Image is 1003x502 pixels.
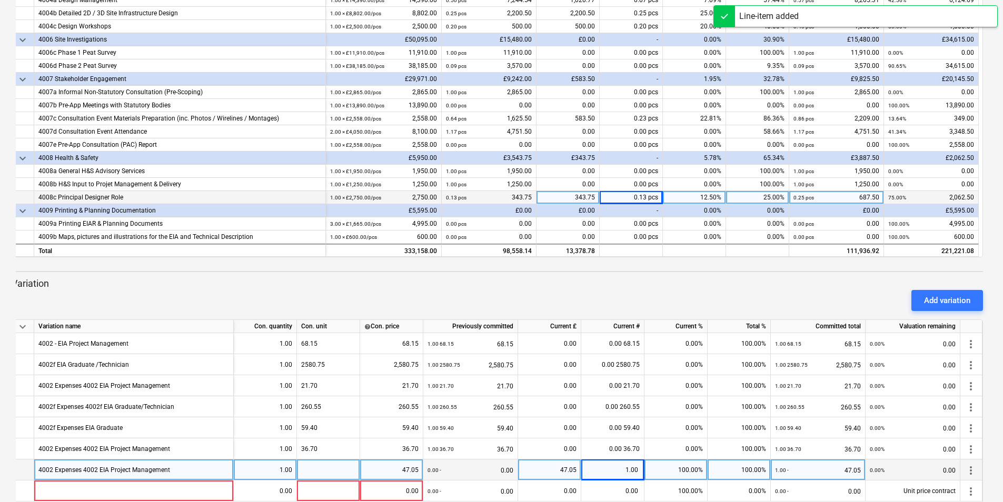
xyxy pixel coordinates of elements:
div: 0.00 [581,480,644,501]
div: 0.00 21.70 [581,375,644,396]
div: 2,865.00 [330,86,437,99]
div: 0.00 [537,86,600,99]
div: 2,558.00 [888,138,974,152]
div: 1,625.50 [446,112,532,125]
small: 0.00% [888,50,903,56]
span: more_vert [965,380,977,393]
span: more_vert [965,359,977,372]
div: 2,062.50 [888,191,974,204]
small: 1.00 × £8,802.00 / pcs [330,11,381,16]
div: 0.00 pcs [600,59,663,73]
div: 2,580.75 [428,354,513,376]
div: 0.00 [793,138,879,152]
div: 0.00% [663,204,726,217]
div: 0.00 [888,165,974,178]
div: 0.00 [888,86,974,99]
div: 36.70 [297,438,360,459]
div: 100.00% [708,417,771,438]
div: - [600,33,663,46]
div: 0.00 260.55 [581,396,644,417]
span: keyboard_arrow_down [16,34,29,46]
div: 3,348.50 [888,125,974,138]
small: 1.00 × £1,950.00 / pcs [330,168,381,174]
div: 1.00 [238,333,292,354]
div: 0.00 pcs [600,165,663,178]
div: 2,558.00 [330,138,437,152]
small: 0.25 pcs [793,195,814,200]
div: 4007d Consultation Event Attendance [38,125,321,138]
div: 1.95% [663,73,726,86]
div: 0.00 68.15 [581,333,644,354]
small: 0.00 pcs [446,234,466,240]
div: 11,910.00 [793,46,879,59]
div: 4008a General H&S Advisory Services [38,165,321,178]
div: 13,378.78 [537,244,600,257]
small: 0.00% [888,89,903,95]
div: - [600,204,663,217]
small: 1.00 pcs [793,182,814,187]
div: Con. unit [297,320,360,333]
div: 100.00% [726,46,789,59]
div: 65.34% [726,152,789,165]
small: 1.00 68.15 [775,341,801,347]
div: 0.00 [537,178,600,191]
div: Line-item added [739,10,799,23]
div: 4,995.00 [888,217,974,230]
small: 0.09 pcs [446,63,466,69]
div: 2,580.75 [775,354,861,376]
div: 0.00% [644,438,708,459]
span: more_vert [965,464,977,477]
div: 0.00% [644,333,708,354]
small: 100.00% [888,221,909,227]
small: 1.00 × £2,750.00 / pcs [330,195,381,200]
div: 4002 - EIA Project Management [38,333,128,354]
div: £0.00 [537,33,600,46]
div: 2,200.50 [537,7,600,20]
span: more_vert [965,401,977,414]
div: 111,936.92 [789,244,884,257]
div: 0.00 [537,46,600,59]
span: more_vert [965,443,977,456]
div: 0.00 59.40 [581,417,644,438]
div: Committed total [771,320,866,333]
small: 90.65% [888,63,906,69]
div: 32.78% [726,73,789,86]
div: 4008b H&S Input to Projet Management & Delivery [38,178,321,191]
div: 25.00% [726,191,789,204]
span: keyboard_arrow_down [16,152,29,165]
div: 4007 Stakeholder Engagement [38,73,321,86]
div: 38,185.00 [330,59,437,73]
small: 0.00% [888,168,903,174]
div: 100.00% [726,178,789,191]
span: keyboard_arrow_down [16,320,29,333]
div: 4004b Detailed 2D / 3D Site Infrastructure Design [38,7,321,20]
div: £29,971.00 [326,73,442,86]
div: 100.00% [708,354,771,375]
div: 4008 Health & Safety [38,152,321,165]
small: 1.17 pcs [793,129,814,135]
small: 1.00 pcs [793,89,814,95]
div: - [600,152,663,165]
div: 68.15 [775,333,861,355]
div: 100.00% [708,375,771,396]
small: 0.00 pcs [446,221,466,227]
div: 0.00% [663,99,726,112]
small: 1.00 × £2,558.00 / pcs [330,116,381,122]
small: 1.00 pcs [446,89,466,95]
div: 20.00% [663,20,726,33]
small: 1.00 2580.75 [428,362,460,368]
small: 13.64% [888,116,906,122]
div: £34,615.00 [884,33,979,46]
div: 260.55 [297,396,360,417]
div: 0.00% [663,59,726,73]
div: 2,200.50 [446,7,532,20]
div: 0.00 [888,178,974,191]
div: 13,890.00 [330,99,437,112]
small: 3.00 × £1,665.00 / pcs [330,221,381,227]
div: 100.00% [708,396,771,417]
div: 2,558.00 [330,112,437,125]
div: 2,865.00 [793,86,879,99]
div: 0.00% [663,86,726,99]
small: 0.00% [888,182,903,187]
div: 0.00% [644,417,708,438]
